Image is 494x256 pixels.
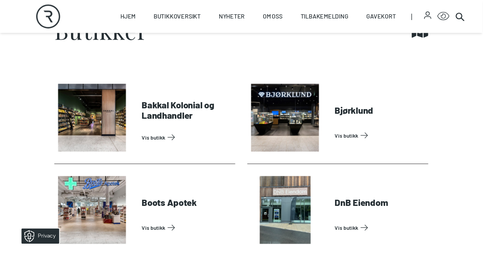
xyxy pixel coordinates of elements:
a: Vis Butikk: Boots Apotek [145,227,238,239]
a: Vis Butikk: Bakkal Kolonial og Landhandler [145,135,238,147]
h1: Butikker [56,20,151,43]
a: Vis Butikk: Bjørklund [343,133,435,145]
iframe: Manage Preferences [8,231,71,252]
button: Open Accessibility Menu [448,11,460,23]
a: Vis Butikk: DnB Eiendom [343,227,435,239]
